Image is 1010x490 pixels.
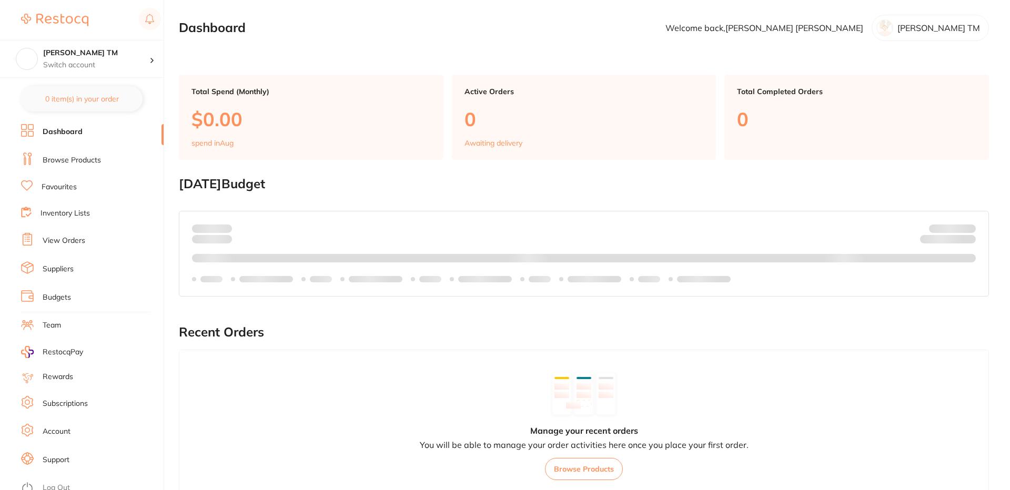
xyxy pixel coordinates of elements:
a: Restocq Logo [21,8,88,32]
p: Awaiting delivery [464,139,522,147]
a: Dashboard [43,127,83,137]
a: Inventory Lists [41,208,90,219]
p: [PERSON_NAME] TM [897,23,980,33]
a: Support [43,455,69,465]
h4: Manage your recent orders [530,426,638,435]
a: Subscriptions [43,399,88,409]
p: Welcome back, [PERSON_NAME] [PERSON_NAME] [665,23,863,33]
h2: Recent Orders [179,325,989,340]
strong: $0.00 [957,237,976,246]
p: Remaining: [920,233,976,246]
p: Switch account [43,60,149,70]
p: Labels extended [349,275,402,283]
p: 0 [464,108,704,130]
strong: $0.00 [214,223,232,233]
img: RestocqPay [21,346,34,358]
p: Labels extended [568,275,621,283]
a: Budgets [43,292,71,303]
p: Labels [310,275,332,283]
p: month [192,233,232,246]
p: You will be able to manage your order activities here once you place your first order. [420,440,749,450]
p: $0.00 [191,108,431,130]
a: Team [43,320,61,331]
p: Total Completed Orders [737,87,976,96]
p: Labels extended [677,275,731,283]
p: 0 [737,108,976,130]
a: Total Completed Orders0 [724,75,989,160]
p: spend in Aug [191,139,234,147]
a: Browse Products [43,155,101,166]
p: Spent: [192,224,232,232]
h2: [DATE] Budget [179,177,989,191]
strong: $NaN [955,223,976,233]
p: Active Orders [464,87,704,96]
p: Total Spend (Monthly) [191,87,431,96]
a: Active Orders0Awaiting delivery [452,75,716,160]
a: Rewards [43,372,73,382]
a: Account [43,426,70,437]
span: RestocqPay [43,347,83,358]
h4: Nitheesh TM [43,48,149,58]
p: Labels [638,275,660,283]
img: Nitheesh TM [16,48,37,69]
a: View Orders [43,236,85,246]
p: Labels [419,275,441,283]
p: Labels extended [239,275,293,283]
a: Favourites [42,182,77,192]
p: Labels extended [458,275,512,283]
button: Browse Products [545,458,623,480]
a: Suppliers [43,264,74,274]
p: Labels [200,275,223,283]
p: Labels [529,275,551,283]
a: Total Spend (Monthly)$0.00spend inAug [179,75,443,160]
a: RestocqPay [21,346,83,358]
button: 0 item(s) in your order [21,86,143,111]
h2: Dashboard [179,21,246,35]
p: Budget: [929,224,976,232]
img: Restocq Logo [21,14,88,26]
